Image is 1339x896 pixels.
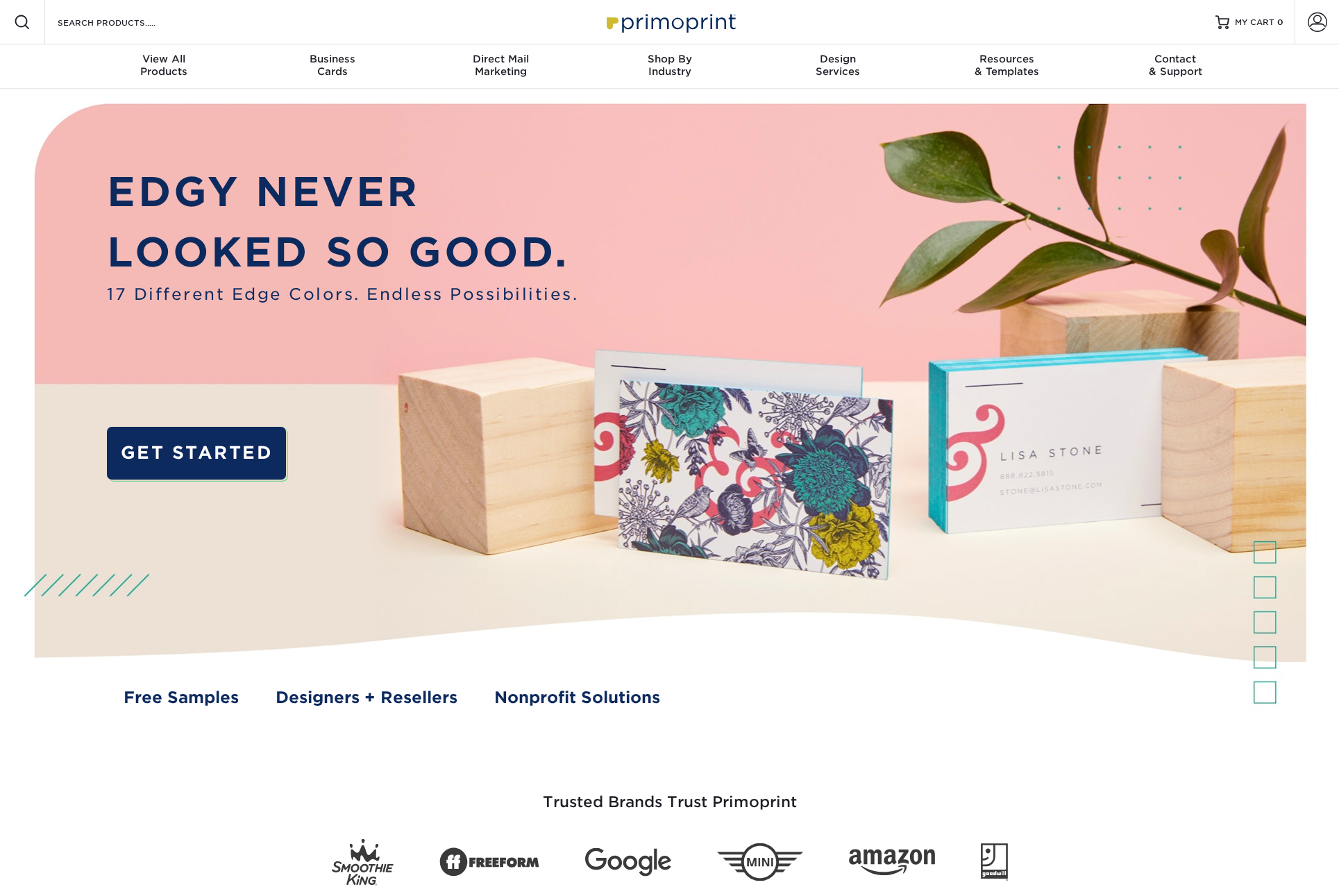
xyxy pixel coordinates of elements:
p: EDGY NEVER [107,162,578,222]
span: Direct Mail [416,53,585,65]
a: Direct MailMarketing [416,44,585,89]
div: Marketing [416,53,585,78]
img: Amazon [849,849,935,876]
img: Mini [717,843,803,881]
img: Smoothie King [332,839,394,886]
div: Industry [585,53,754,78]
div: Services [754,53,923,78]
span: Business [248,53,416,65]
span: Shop By [585,53,754,65]
span: 17 Different Edge Colors. Endless Possibilities. [107,282,578,307]
img: Goodwill [981,843,1008,881]
a: Nonprofit Solutions [494,686,660,710]
div: & Support [1091,53,1260,78]
div: Products [80,53,249,78]
p: LOOKED SO GOOD. [107,222,578,282]
img: Primoprint [600,7,739,37]
div: & Templates [923,53,1091,78]
a: Contact& Support [1091,44,1260,89]
a: GET STARTED [107,427,286,480]
h3: Trusted Brands Trust Primoprint [264,760,1076,828]
div: Cards [248,53,416,78]
a: BusinessCards [248,44,416,89]
a: Designers + Resellers [276,686,457,710]
a: Shop ByIndustry [585,44,754,89]
span: MY CART [1235,17,1274,28]
img: Freeform [439,840,539,884]
span: Resources [923,53,1091,65]
a: View AllProducts [80,44,249,89]
span: View All [80,53,249,65]
span: Design [754,53,923,65]
a: DesignServices [754,44,923,89]
span: 0 [1277,17,1283,27]
a: Resources& Templates [923,44,1091,89]
img: Google [585,848,671,877]
a: Free Samples [124,686,239,710]
input: SEARCH PRODUCTS..... [56,14,192,31]
span: Contact [1091,53,1260,65]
